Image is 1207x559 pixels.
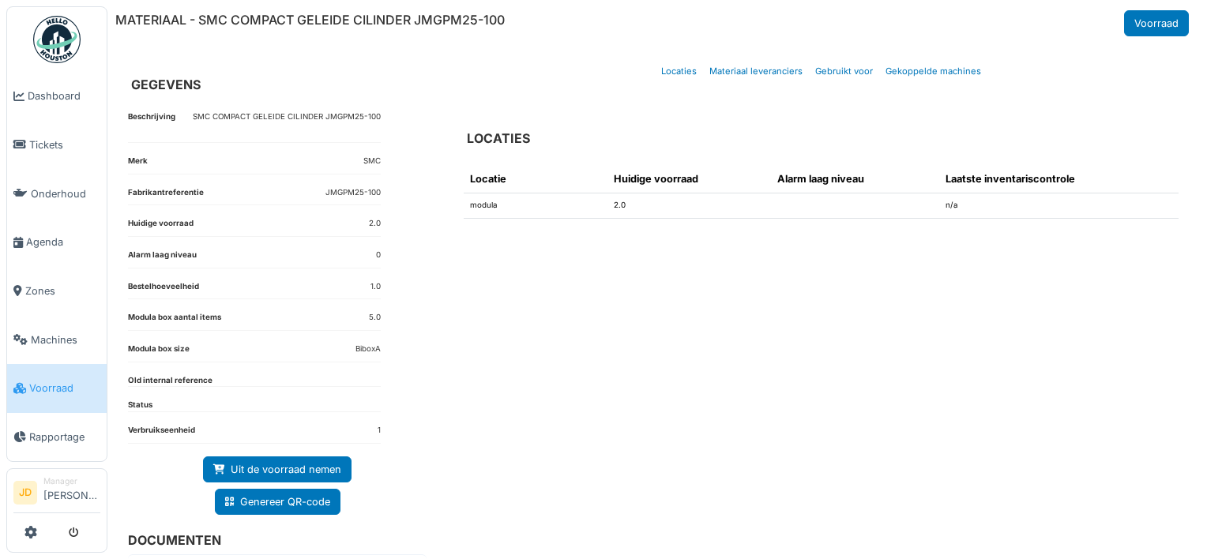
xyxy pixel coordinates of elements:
a: Onderhoud [7,169,107,218]
dd: JMGPM25-100 [325,187,381,199]
a: Voorraad [1124,10,1189,36]
th: Laatste inventariscontrole [939,165,1179,193]
li: JD [13,481,37,505]
th: Locatie [464,165,607,193]
dd: 1.0 [370,281,381,293]
span: Voorraad [29,381,100,396]
span: Dashboard [28,88,100,103]
td: modula [464,193,607,219]
dt: Verbruikseenheid [128,425,195,443]
td: 2.0 [607,193,771,219]
a: Gebruikt voor [809,53,879,90]
dt: Modula box size [128,343,190,362]
dt: Modula box aantal items [128,312,221,330]
span: Zones [25,283,100,298]
td: n/a [939,193,1179,219]
a: Gekoppelde machines [879,53,987,90]
dd: 2.0 [369,218,381,230]
a: Genereer QR-code [215,489,340,515]
h6: GEGEVENS [131,77,201,92]
a: Dashboard [7,72,107,121]
dt: Old internal reference [128,375,212,387]
a: Locaties [655,53,703,90]
th: Huidige voorraad [607,165,771,193]
dd: 0 [376,249,381,261]
h6: DOCUMENTEN [128,533,414,548]
div: Manager [43,475,100,487]
dt: Bestelhoeveelheid [128,281,199,299]
dd: 5.0 [369,312,381,324]
span: Onderhoud [31,186,100,201]
dt: Beschrijving [128,111,175,142]
a: JD Manager[PERSON_NAME] [13,475,100,513]
dd: 1 [378,425,381,437]
a: Rapportage [7,413,107,462]
p: SMC COMPACT GELEIDE CILINDER JMGPM25-100 [193,111,381,123]
dd: BiboxA [355,343,381,355]
a: Zones [7,267,107,316]
dt: Alarm laag niveau [128,249,197,268]
span: Tickets [29,137,100,152]
a: Uit de voorraad nemen [203,456,352,482]
img: Badge_color-CXgf-gQk.svg [33,16,81,63]
dt: Merk [128,156,148,174]
a: Agenda [7,218,107,267]
h6: MATERIAAL - SMC COMPACT GELEIDE CILINDER JMGPM25-100 [115,13,505,28]
dt: Status [128,400,152,411]
a: Voorraad [7,364,107,413]
a: Materiaal leveranciers [703,53,809,90]
span: Agenda [26,234,100,249]
span: Rapportage [29,430,100,445]
th: Alarm laag niveau [771,165,938,193]
a: Tickets [7,121,107,170]
dt: Fabrikantreferentie [128,187,204,205]
dd: SMC [363,156,381,167]
a: Machines [7,315,107,364]
h6: LOCATIES [467,131,530,146]
span: Machines [31,332,100,347]
li: [PERSON_NAME] [43,475,100,509]
dt: Huidige voorraad [128,218,194,236]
